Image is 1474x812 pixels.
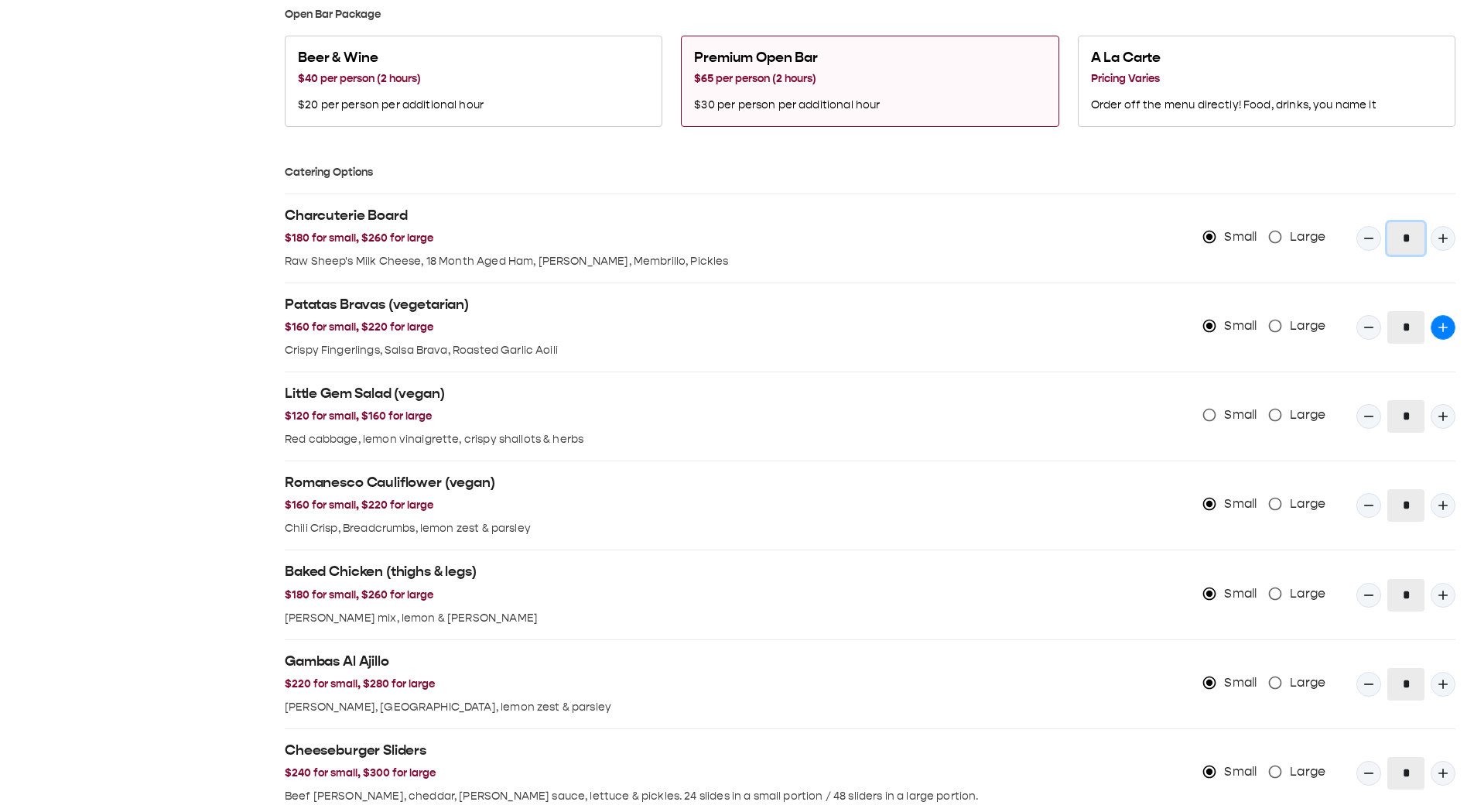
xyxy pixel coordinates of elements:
span: Large [1290,495,1325,513]
div: Quantity Input [1356,668,1455,701]
h3: $160 for small, $220 for large [285,319,1061,336]
h2: Cheeseburger Sliders [285,742,1061,760]
span: Small [1224,584,1257,603]
button: Premium Open Bar [681,36,1058,127]
span: Small [1224,673,1257,692]
span: Large [1290,317,1325,335]
h3: $120 for small, $160 for large [285,408,1061,425]
p: [PERSON_NAME], [GEOGRAPHIC_DATA], lemon zest & parsley [285,699,1061,716]
h3: $180 for small, $260 for large [285,587,1061,604]
h2: Gambas Al Ajillo [285,653,1061,671]
h2: Patatas Bravas (vegetarian) [285,296,1061,314]
h2: Baked Chicken (thighs & legs) [285,563,1061,581]
span: Large [1290,762,1325,781]
button: Beer & Wine [285,36,662,127]
p: Order off the menu directly! Food, drinks, you name it [1091,97,1377,114]
span: Large [1290,584,1325,603]
p: $30 per person per additional hour [694,97,880,114]
h3: $160 for small, $220 for large [285,497,1061,514]
p: Beef [PERSON_NAME], cheddar, [PERSON_NAME] sauce, lettuce & pickles. 24 slides in a small portion... [285,788,1061,805]
p: Raw Sheep's Milk Cheese, 18 Month Aged Ham, [PERSON_NAME], Membrillo, Pickles [285,253,1061,270]
span: Large [1290,228,1325,246]
span: Small [1224,762,1257,781]
h2: Little Gem Salad (vegan) [285,385,1061,403]
span: Small [1224,406,1257,424]
h2: Charcuterie Board [285,207,1061,225]
span: Small [1224,495,1257,513]
span: Large [1290,406,1325,424]
h3: $180 for small, $260 for large [285,230,1061,247]
h2: Premium Open Bar [694,49,880,67]
h3: $240 for small, $300 for large [285,765,1061,782]
h2: Romanesco Cauliflower (vegan) [285,474,1061,492]
div: Quantity Input [1356,400,1455,433]
h3: $40 per person (2 hours) [298,70,484,87]
div: Quantity Input [1356,489,1455,522]
span: Small [1224,317,1257,335]
p: [PERSON_NAME] mix, lemon & [PERSON_NAME] [285,610,1061,627]
div: Quantity Input [1356,757,1455,790]
h3: $220 for small, $280 for large [285,676,1061,693]
h3: Pricing Varies [1091,70,1377,87]
h3: Catering Options [285,164,1455,181]
button: A La Carte [1078,36,1455,127]
div: Select one [285,36,1455,127]
span: Small [1224,228,1257,246]
div: Quantity Input [1356,222,1455,255]
div: Quantity Input [1356,311,1455,344]
h3: Open Bar Package [285,6,1455,23]
p: Crispy Fingerlings, Salsa Brava, Roasted Garlic Aoili [285,342,1061,359]
p: $20 per person per additional hour [298,97,484,114]
h2: A La Carte [1091,49,1377,67]
h2: Beer & Wine [298,49,484,67]
div: Quantity Input [1356,579,1455,612]
p: Red cabbage, lemon vinaigrette, crispy shallots & herbs [285,431,1061,448]
p: Chili Crisp, Breadcrumbs, lemon zest & parsley [285,520,1061,537]
h3: $65 per person (2 hours) [694,70,880,87]
span: Large [1290,673,1325,692]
